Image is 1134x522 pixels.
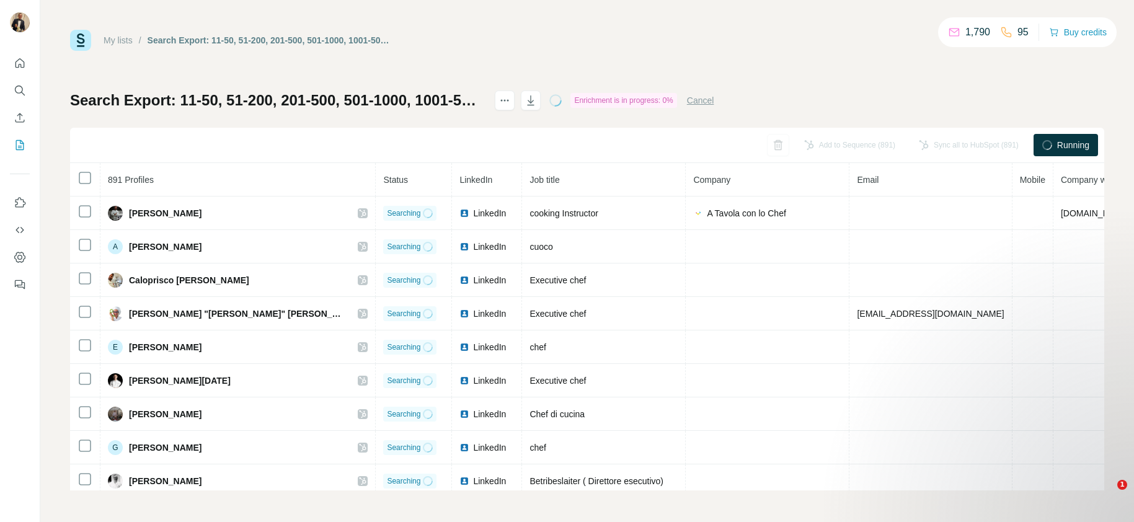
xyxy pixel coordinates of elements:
span: 1 [1117,480,1127,490]
span: cooking Instructor [529,208,598,218]
img: Avatar [10,12,30,32]
button: Feedback [10,273,30,296]
img: Avatar [108,273,123,288]
span: Chef di cucina [529,409,585,419]
span: [PERSON_NAME][DATE] [129,374,231,387]
img: Avatar [108,206,123,221]
span: [PERSON_NAME] [129,207,202,219]
button: Cancel [687,94,714,107]
span: LinkedIn [473,374,506,387]
button: My lists [10,134,30,156]
button: Search [10,79,30,102]
span: cuoco [529,242,552,252]
img: LinkedIn logo [459,376,469,386]
div: Search Export: 11-50, 51-200, 201-500, 501-1000, 1001-5000, 5001-10,000, 10,000+, Executive Chef,... [148,34,394,46]
span: Caloprisco [PERSON_NAME] [129,274,249,286]
span: Searching [387,375,420,386]
span: LinkedIn [473,307,506,320]
p: 95 [1017,25,1029,40]
button: Quick start [10,52,30,74]
img: LinkedIn logo [459,443,469,453]
button: Use Surfe API [10,219,30,241]
span: Searching [387,241,420,252]
span: chef [529,342,546,352]
img: Avatar [108,474,123,489]
img: LinkedIn logo [459,208,469,218]
img: LinkedIn logo [459,242,469,252]
div: G [108,440,123,455]
span: Searching [387,442,420,453]
img: LinkedIn logo [459,309,469,319]
span: chef [529,443,546,453]
img: Avatar [108,407,123,422]
div: E [108,340,123,355]
button: Use Surfe on LinkedIn [10,192,30,214]
img: LinkedIn logo [459,476,469,486]
img: Avatar [108,373,123,388]
iframe: Intercom live chat [1092,480,1122,510]
div: Enrichment is in progress: 0% [570,93,676,108]
span: Company website [1061,175,1130,185]
span: [DOMAIN_NAME] [1061,208,1130,218]
span: [PERSON_NAME] [129,441,202,454]
span: [PERSON_NAME] [129,408,202,420]
span: [PERSON_NAME] [129,475,202,487]
span: [PERSON_NAME] [129,241,202,253]
button: Enrich CSV [10,107,30,129]
h1: Search Export: 11-50, 51-200, 201-500, 501-1000, 1001-5000, 5001-10,000, 10,000+, Executive Chef,... [70,91,484,110]
span: Job title [529,175,559,185]
span: LinkedIn [473,441,506,454]
span: LinkedIn [473,241,506,253]
span: 891 Profiles [108,175,154,185]
span: [PERSON_NAME] "[PERSON_NAME]" [PERSON_NAME] [129,307,345,320]
span: Searching [387,342,420,353]
img: LinkedIn logo [459,342,469,352]
span: A Tavola con lo Chef [707,207,786,219]
span: Searching [387,275,420,286]
a: My lists [104,35,133,45]
span: Executive chef [529,275,586,285]
span: [PERSON_NAME] [129,341,202,353]
span: Running [1057,139,1089,151]
button: Dashboard [10,246,30,268]
img: Surfe Logo [70,30,91,51]
img: LinkedIn logo [459,275,469,285]
span: Searching [387,308,420,319]
span: Executive chef [529,376,586,386]
span: Company [693,175,730,185]
button: actions [495,91,515,110]
img: company-logo [693,208,703,218]
p: 1,790 [965,25,990,40]
span: LinkedIn [459,175,492,185]
span: Betribeslaiter ( Direttore esecutivo) [529,476,663,486]
span: Searching [387,208,420,219]
span: Mobile [1020,175,1045,185]
span: LinkedIn [473,408,506,420]
div: A [108,239,123,254]
span: Searching [387,409,420,420]
span: [EMAIL_ADDRESS][DOMAIN_NAME] [857,309,1004,319]
span: LinkedIn [473,274,506,286]
span: LinkedIn [473,207,506,219]
span: Email [857,175,879,185]
img: Avatar [108,306,123,321]
span: Status [383,175,408,185]
span: LinkedIn [473,341,506,353]
li: / [139,34,141,46]
span: Executive chef [529,309,586,319]
img: LinkedIn logo [459,409,469,419]
span: LinkedIn [473,475,506,487]
button: Buy credits [1049,24,1107,41]
span: Searching [387,476,420,487]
